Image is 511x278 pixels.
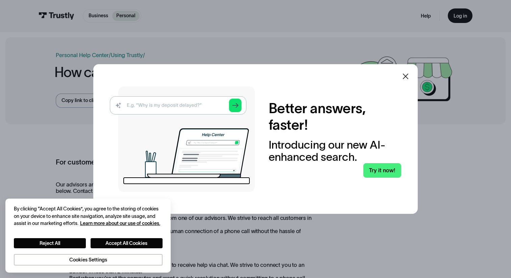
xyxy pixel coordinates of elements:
div: By clicking “Accept All Cookies”, you agree to the storing of cookies on your device to enhance s... [14,205,163,227]
a: More information about your privacy, opens in a new tab [80,221,160,226]
a: Try it now! [363,163,401,178]
button: Reject All [14,238,86,249]
h2: Better answers, faster! [269,100,401,133]
div: Cookie banner [5,199,171,273]
div: Introducing our new AI-enhanced search. [269,139,401,163]
div: Privacy [14,205,163,266]
button: Cookies Settings [14,254,163,266]
button: Accept All Cookies [91,238,163,249]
